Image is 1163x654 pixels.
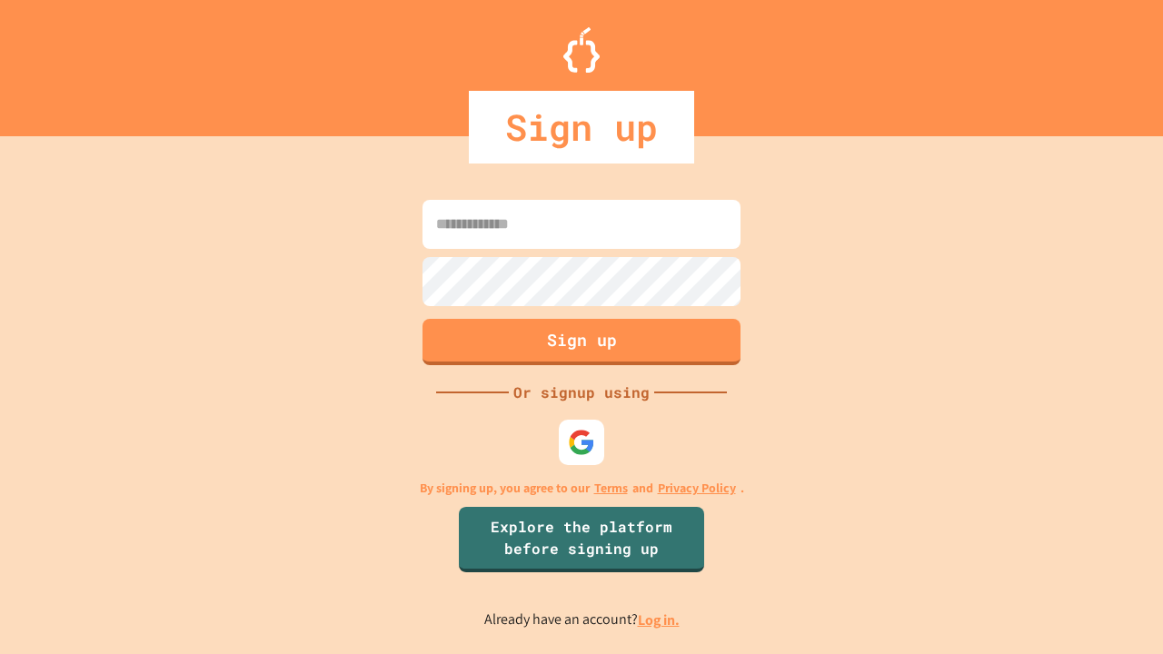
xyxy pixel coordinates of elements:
[638,610,680,629] a: Log in.
[422,319,741,365] button: Sign up
[1087,581,1145,636] iframe: chat widget
[658,479,736,498] a: Privacy Policy
[509,381,654,403] div: Or signup using
[568,429,595,456] img: google-icon.svg
[594,479,628,498] a: Terms
[563,27,600,73] img: Logo.svg
[469,91,694,163] div: Sign up
[459,507,704,572] a: Explore the platform before signing up
[1012,502,1145,580] iframe: chat widget
[420,479,744,498] p: By signing up, you agree to our and .
[484,609,680,631] p: Already have an account?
